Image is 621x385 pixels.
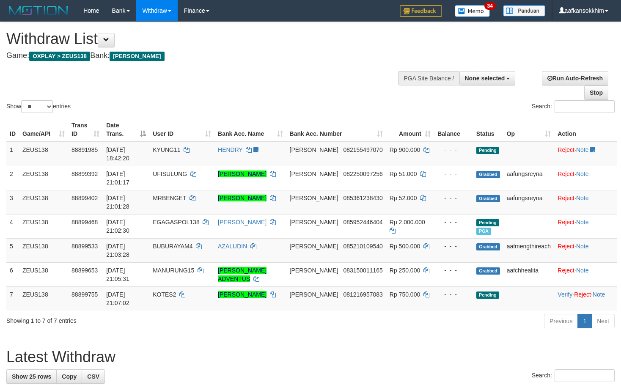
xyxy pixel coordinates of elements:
[343,219,382,225] span: Copy 085952446404 to clipboard
[56,369,82,384] a: Copy
[473,118,503,142] th: Status
[558,267,574,274] a: Reject
[503,238,555,262] td: aafmengthireach
[71,146,98,153] span: 88891985
[576,243,589,250] a: Note
[106,267,129,282] span: [DATE] 21:05:31
[6,100,71,113] label: Show entries
[576,219,589,225] a: Note
[218,146,243,153] a: HENDRY
[218,267,267,282] a: [PERSON_NAME] ADVENTUS
[153,267,194,274] span: MANURUNG15
[103,118,149,142] th: Date Trans.: activate to sort column descending
[153,195,186,201] span: MRBENGET
[82,369,105,384] a: CSV
[437,290,470,299] div: - - -
[218,219,267,225] a: [PERSON_NAME]
[6,30,406,47] h1: Withdraw List
[503,190,555,214] td: aafungsreyna
[476,267,500,275] span: Grabbed
[19,238,68,262] td: ZEUS138
[106,170,129,186] span: [DATE] 21:01:17
[218,291,267,298] a: [PERSON_NAME]
[106,146,129,162] span: [DATE] 18:42:20
[6,286,19,311] td: 7
[476,219,499,226] span: Pending
[106,243,129,258] span: [DATE] 21:03:28
[343,195,382,201] span: Copy 085361238430 to clipboard
[503,118,555,142] th: Op: activate to sort column ascending
[542,71,608,85] a: Run Auto-Refresh
[19,190,68,214] td: ZEUS138
[465,75,505,82] span: None selected
[19,118,68,142] th: Game/API: activate to sort column ascending
[476,243,500,250] span: Grabbed
[106,219,129,234] span: [DATE] 21:02:30
[153,291,176,298] span: KOTES2
[6,313,253,325] div: Showing 1 to 7 of 7 entries
[558,291,572,298] a: Verify
[218,170,267,177] a: [PERSON_NAME]
[437,170,470,178] div: - - -
[106,195,129,210] span: [DATE] 21:01:28
[62,373,77,380] span: Copy
[12,373,51,380] span: Show 25 rows
[6,369,57,384] a: Show 25 rows
[68,118,103,142] th: Trans ID: activate to sort column ascending
[153,219,200,225] span: EGAGASPOL138
[218,195,267,201] a: [PERSON_NAME]
[390,146,420,153] span: Rp 900.000
[6,349,615,366] h1: Latest Withdraw
[554,118,617,142] th: Action
[476,147,499,154] span: Pending
[71,195,98,201] span: 88899402
[343,146,382,153] span: Copy 082155497070 to clipboard
[110,52,164,61] span: [PERSON_NAME]
[577,314,592,328] a: 1
[558,170,574,177] a: Reject
[6,262,19,286] td: 6
[29,52,90,61] span: OXPLAY > ZEUS138
[87,373,99,380] span: CSV
[532,100,615,113] label: Search:
[390,267,420,274] span: Rp 250.000
[437,194,470,202] div: - - -
[290,243,338,250] span: [PERSON_NAME]
[554,190,617,214] td: ·
[6,52,406,60] h4: Game: Bank:
[21,100,53,113] select: Showentries
[343,243,382,250] span: Copy 085210109540 to clipboard
[6,118,19,142] th: ID
[555,100,615,113] input: Search:
[71,291,98,298] span: 88899755
[503,262,555,286] td: aafchhealita
[455,5,490,17] img: Button%20Memo.svg
[71,219,98,225] span: 88899468
[19,142,68,166] td: ZEUS138
[544,314,578,328] a: Previous
[459,71,516,85] button: None selected
[576,170,589,177] a: Note
[400,5,442,17] img: Feedback.jpg
[149,118,214,142] th: User ID: activate to sort column ascending
[476,171,500,178] span: Grabbed
[19,166,68,190] td: ZEUS138
[71,243,98,250] span: 88899533
[19,286,68,311] td: ZEUS138
[554,142,617,166] td: ·
[19,214,68,238] td: ZEUS138
[343,267,382,274] span: Copy 083150011165 to clipboard
[555,369,615,382] input: Search:
[290,146,338,153] span: [PERSON_NAME]
[153,146,180,153] span: KYUNG11
[390,219,425,225] span: Rp 2.000.000
[584,85,608,100] a: Stop
[390,291,420,298] span: Rp 750.000
[437,266,470,275] div: - - -
[437,242,470,250] div: - - -
[434,118,473,142] th: Balance
[6,166,19,190] td: 2
[576,146,589,153] a: Note
[576,195,589,201] a: Note
[591,314,615,328] a: Next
